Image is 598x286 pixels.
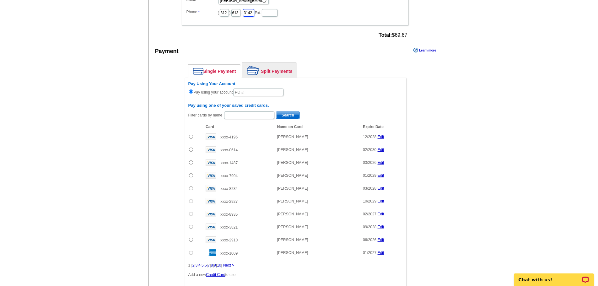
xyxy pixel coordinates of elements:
a: 6 [205,263,207,267]
div: Payment [155,47,179,56]
span: [PERSON_NAME] [277,238,308,242]
span: [PERSON_NAME] [277,199,308,203]
a: 8 [211,263,213,267]
a: Edit [378,251,384,255]
span: 01/2027 [363,251,376,255]
h6: Pay Using Your Account [188,81,403,86]
span: xxxx-1009 [220,251,238,256]
a: Edit [378,186,384,191]
span: [PERSON_NAME] [277,160,308,165]
a: Single Payment [188,65,241,78]
span: xxxx-0614 [220,148,238,152]
span: xxxx-3821 [220,225,238,229]
img: visa.gif [206,172,216,179]
span: xxxx-1487 [220,161,238,165]
div: 1 | | | | | | | | | | [188,262,403,268]
a: 9 [214,263,216,267]
span: [PERSON_NAME] [277,173,308,178]
span: [PERSON_NAME] [277,148,308,152]
a: Edit [378,225,384,229]
span: [PERSON_NAME] [277,186,308,191]
span: [PERSON_NAME] [277,135,308,139]
span: 03/2026 [363,160,376,165]
div: Pay using your account [188,81,403,97]
th: Name on Card [274,124,360,130]
img: visa.gif [206,159,216,166]
img: visa.gif [206,211,216,217]
input: PO #: [233,89,283,96]
img: visa.gif [206,224,216,230]
th: Card [202,124,274,130]
iframe: LiveChat chat widget [510,266,598,286]
span: 01/2029 [363,173,376,178]
span: $69.67 [379,32,407,38]
h6: Pay using one of your saved credit cards. [188,103,403,108]
a: 5 [202,263,204,267]
a: Edit [378,212,384,216]
img: visa.gif [206,146,216,153]
a: Next > [223,263,234,267]
dd: ( ) - Ext. [185,8,405,17]
a: Credit Card [206,273,225,277]
span: [PERSON_NAME] [277,251,308,255]
label: Filter cards by name [188,112,223,118]
a: Edit [378,148,384,152]
label: Phone [186,9,218,15]
span: 03/2028 [363,186,376,191]
img: split-payment.png [247,66,259,75]
span: xxxx-4196 [220,135,238,139]
a: 2 [192,263,195,267]
button: Search [276,111,300,119]
span: xxxx-2927 [220,199,238,204]
img: visa.gif [206,185,216,192]
a: 7 [208,263,210,267]
a: 3 [195,263,197,267]
a: Learn more [413,48,436,53]
span: 10/2029 [363,199,376,203]
span: 09/2028 [363,225,376,229]
img: single-payment.png [193,68,203,75]
a: 4 [198,263,201,267]
span: 06/2026 [363,238,376,242]
span: 12/2028 [363,135,376,139]
span: 02/2027 [363,212,376,216]
span: xxxx-7904 [220,174,238,178]
p: Add a new to use [188,272,403,278]
a: Edit [378,160,384,165]
span: xxxx-8234 [220,186,238,191]
span: [PERSON_NAME] [277,225,308,229]
span: 02/2030 [363,148,376,152]
span: xxxx-2910 [220,238,238,242]
a: Edit [378,238,384,242]
a: Split Payments [242,63,297,78]
a: Edit [378,199,384,203]
img: visa.gif [206,236,216,243]
a: Edit [378,135,384,139]
span: xxxx-8935 [220,212,238,217]
th: Expire Date [360,124,403,130]
img: visa.gif [206,133,216,140]
span: [PERSON_NAME] [277,212,308,216]
img: visa.gif [206,198,216,204]
strong: Total: [379,32,392,38]
img: amex.gif [206,249,216,256]
a: Edit [378,173,384,178]
a: 10 [217,263,221,267]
